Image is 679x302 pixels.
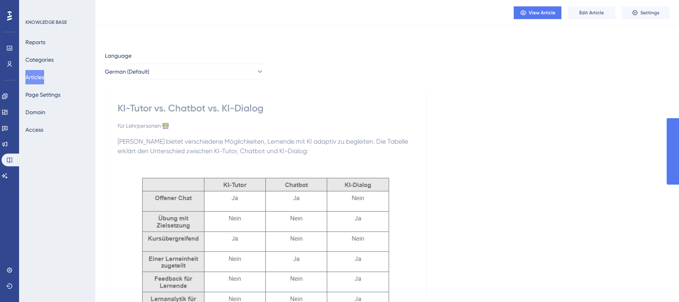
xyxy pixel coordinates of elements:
span: Language [105,51,132,60]
button: Articles [25,70,44,84]
button: German (Default) [105,64,264,80]
span: [PERSON_NAME] bietet verschiedene Möglichkeiten, Lernende mit KI adaptiv zu begleiten. Die Tabell... [118,138,410,155]
iframe: UserGuiding AI Assistant Launcher [646,271,669,294]
span: Edit Article [579,10,604,16]
button: Reports [25,35,45,49]
button: Domain [25,105,45,119]
button: Access [25,123,43,137]
button: Settings [622,6,669,19]
button: View Article [514,6,561,19]
button: Edit Article [568,6,615,19]
div: KNOWLEDGE BASE [25,19,67,25]
span: German (Default) [105,67,149,76]
button: Categories [25,53,54,67]
span: Settings [640,10,660,16]
button: Page Settings [25,88,60,102]
div: für Lehrpersonen 👩🏼‍🏫 [118,121,413,131]
span: View Article [529,10,555,16]
div: KI-Tutor vs. Chatbot vs. KI-Dialog [118,102,413,115]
